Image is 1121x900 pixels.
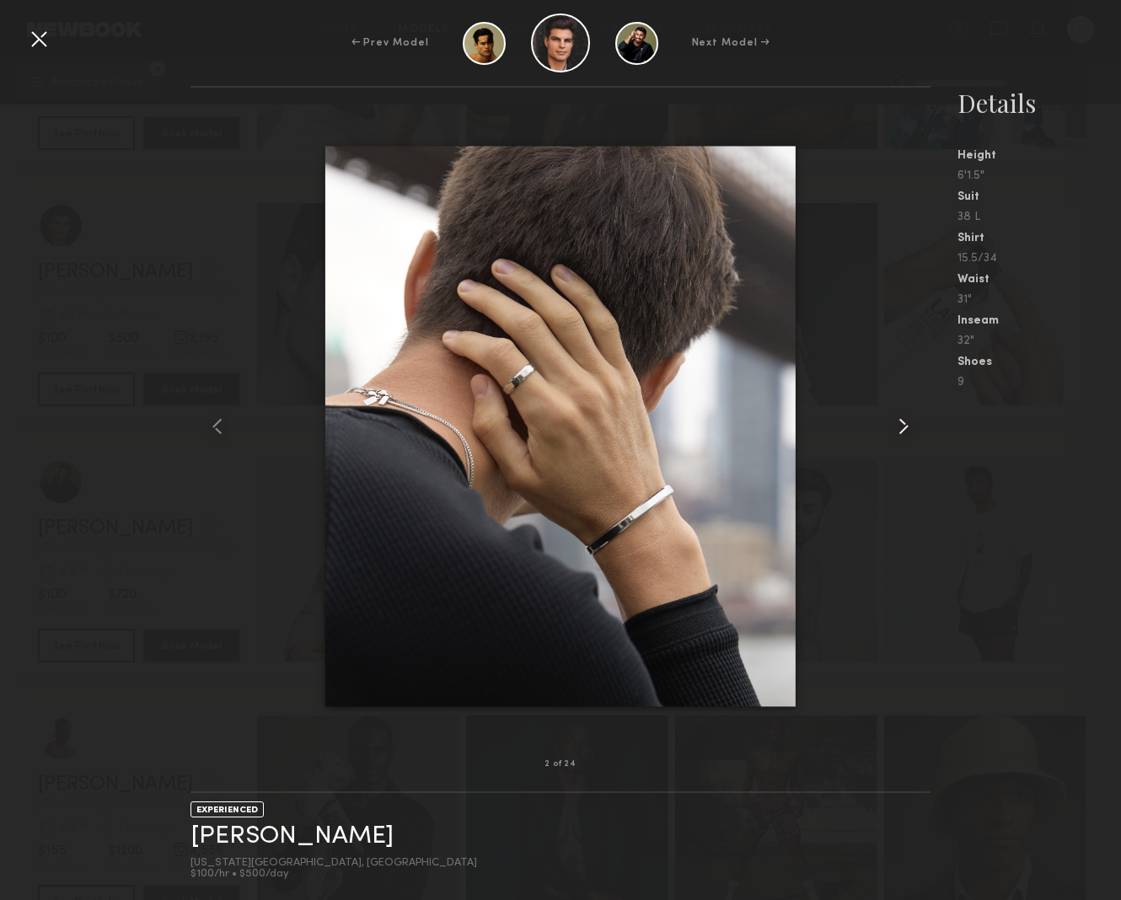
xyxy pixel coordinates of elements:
[957,294,1121,306] div: 31"
[957,150,1121,162] div: Height
[957,170,1121,182] div: 6'1.5"
[190,801,264,817] div: EXPERIENCED
[957,253,1121,265] div: 15.5/34
[957,335,1121,347] div: 32"
[957,86,1121,120] div: Details
[957,377,1121,388] div: 9
[957,356,1121,368] div: Shoes
[692,35,770,51] div: Next Model →
[957,315,1121,327] div: Inseam
[544,760,577,769] div: 2 of 24
[190,869,477,880] div: $100/hr • $500/day
[957,274,1121,286] div: Waist
[190,823,394,849] a: [PERSON_NAME]
[957,191,1121,203] div: Suit
[190,858,477,869] div: [US_STATE][GEOGRAPHIC_DATA], [GEOGRAPHIC_DATA]
[351,35,429,51] div: ← Prev Model
[957,233,1121,244] div: Shirt
[957,212,1121,223] div: 38 L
